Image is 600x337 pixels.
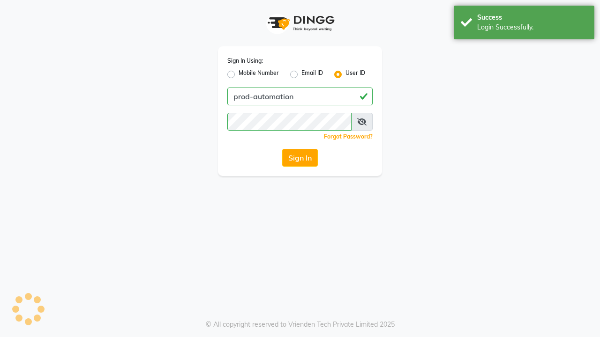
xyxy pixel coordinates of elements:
[282,149,318,167] button: Sign In
[239,69,279,80] label: Mobile Number
[262,9,337,37] img: logo1.svg
[477,22,587,32] div: Login Successfully.
[301,69,323,80] label: Email ID
[227,88,373,105] input: Username
[345,69,365,80] label: User ID
[227,57,263,65] label: Sign In Using:
[324,133,373,140] a: Forgot Password?
[477,13,587,22] div: Success
[227,113,352,131] input: Username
